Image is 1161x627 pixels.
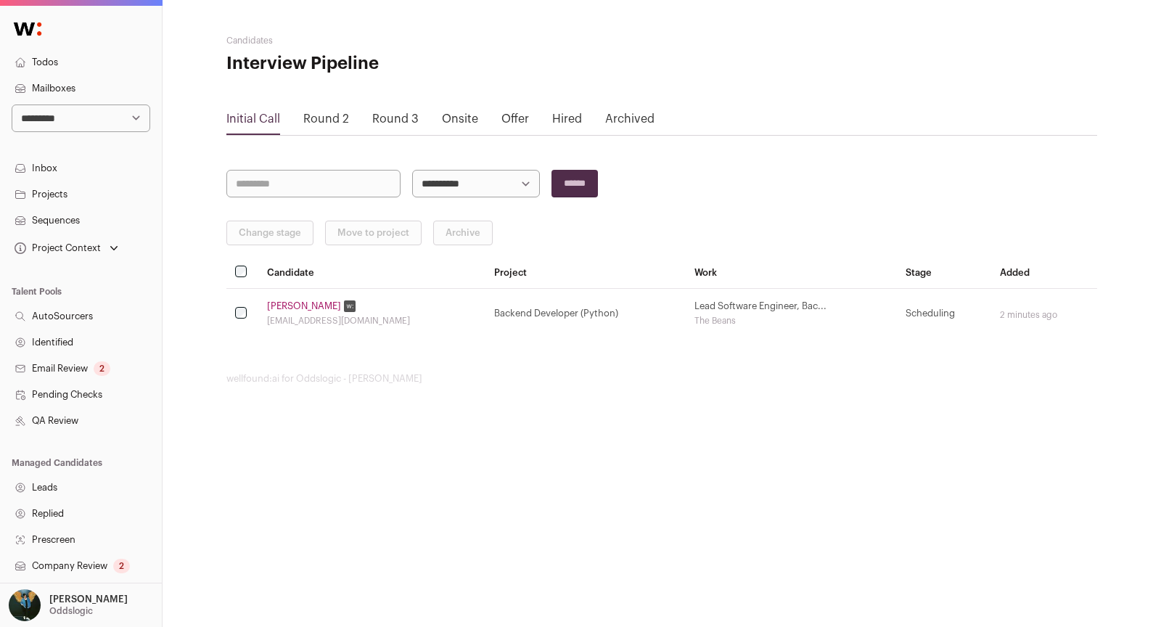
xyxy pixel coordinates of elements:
[113,559,130,573] div: 2
[686,289,897,339] td: Lead Software Engineer, Bac...
[49,594,128,605] p: [PERSON_NAME]
[694,315,888,327] div: The Beans
[501,113,529,125] a: Offer
[605,113,655,125] a: Archived
[226,52,517,75] h1: Interview Pipeline
[485,289,686,339] td: Backend Developer (Python)
[258,257,485,289] th: Candidate
[991,257,1097,289] th: Added
[12,238,121,258] button: Open dropdown
[686,257,897,289] th: Work
[6,15,49,44] img: Wellfound
[372,113,419,125] a: Round 3
[6,589,131,621] button: Open dropdown
[897,289,991,339] td: Scheduling
[12,242,101,254] div: Project Context
[897,257,991,289] th: Stage
[303,113,349,125] a: Round 2
[267,315,477,327] div: [EMAIL_ADDRESS][DOMAIN_NAME]
[9,589,41,621] img: 12031951-medium_jpg
[226,35,517,46] h2: Candidates
[485,257,686,289] th: Project
[49,605,93,617] p: Oddslogic
[552,113,582,125] a: Hired
[442,113,478,125] a: Onsite
[94,361,110,376] div: 2
[226,113,280,125] a: Initial Call
[226,373,1097,385] footer: wellfound:ai for Oddslogic - [PERSON_NAME]
[1000,309,1088,321] div: 2 minutes ago
[267,300,341,312] a: [PERSON_NAME]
